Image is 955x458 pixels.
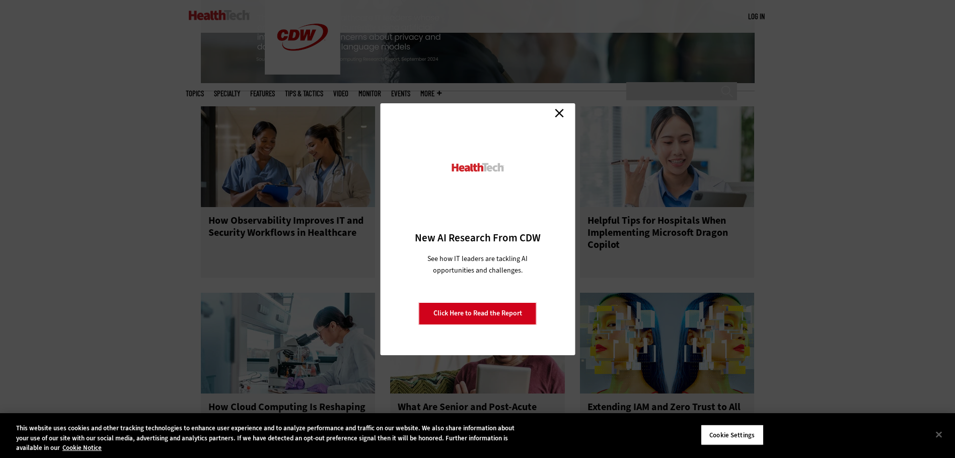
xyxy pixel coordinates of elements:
[419,302,537,324] a: Click Here to Read the Report
[398,231,557,245] h3: New AI Research From CDW
[928,423,950,445] button: Close
[16,423,525,453] div: This website uses cookies and other tracking technologies to enhance user experience and to analy...
[62,443,102,452] a: More information about your privacy
[701,424,764,445] button: Cookie Settings
[450,162,505,173] img: HealthTech_0.png
[552,106,567,121] a: Close
[415,253,540,276] p: See how IT leaders are tackling AI opportunities and challenges.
